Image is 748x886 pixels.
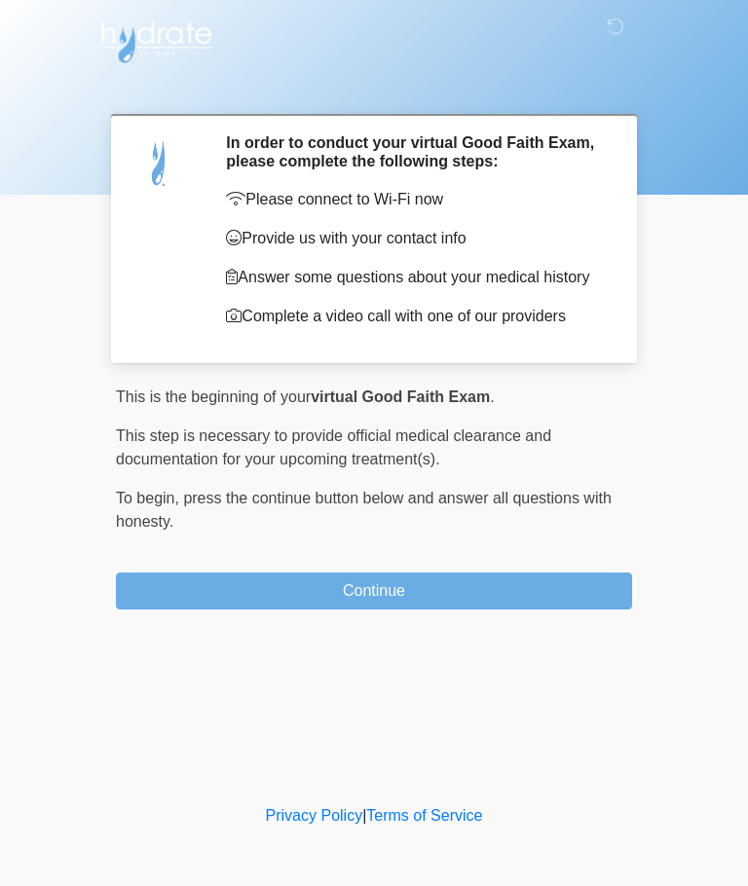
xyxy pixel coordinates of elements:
[116,427,551,467] span: This step is necessary to provide official medical clearance and documentation for your upcoming ...
[96,15,215,64] img: Hydrate IV Bar - Arcadia Logo
[226,305,603,328] p: Complete a video call with one of our providers
[226,227,603,250] p: Provide us with your contact info
[226,266,603,289] p: Answer some questions about your medical history
[366,807,482,824] a: Terms of Service
[116,572,632,609] button: Continue
[116,388,311,405] span: This is the beginning of your
[131,133,189,192] img: Agent Avatar
[362,807,366,824] a: |
[116,490,612,530] span: press the continue button below and answer all questions with honesty.
[101,70,647,106] h1: ‎ ‎ ‎ ‎
[226,188,603,211] p: Please connect to Wi-Fi now
[266,807,363,824] a: Privacy Policy
[311,388,490,405] strong: virtual Good Faith Exam
[116,490,183,506] span: To begin,
[490,388,494,405] span: .
[226,133,603,170] h2: In order to conduct your virtual Good Faith Exam, please complete the following steps:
